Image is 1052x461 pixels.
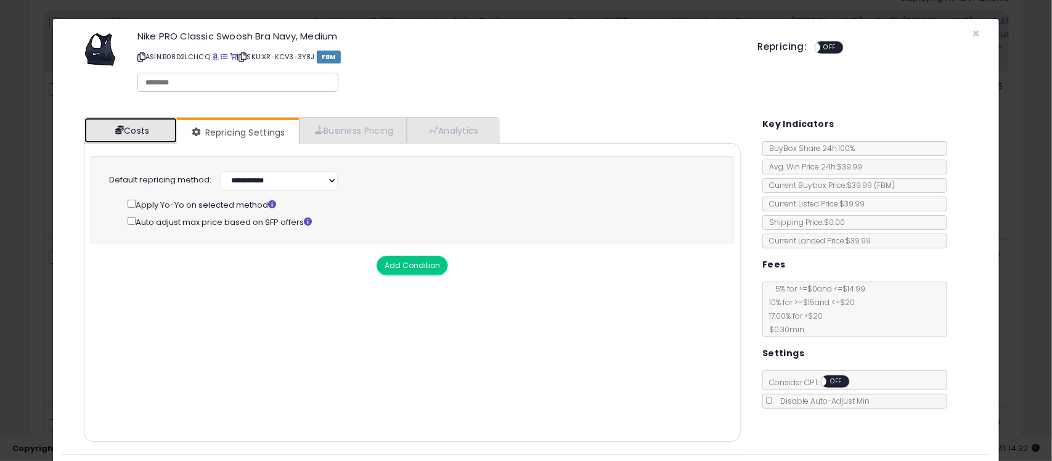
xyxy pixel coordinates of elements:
[762,257,786,272] h5: Fees
[221,52,228,62] a: All offer listings
[377,256,448,275] button: Add Condition
[847,180,895,190] span: $39.99
[763,377,866,388] span: Consider CPT:
[762,346,804,361] h5: Settings
[109,174,211,186] label: Default repricing method:
[874,180,895,190] span: ( FBM )
[762,116,834,132] h5: Key Indicators
[826,377,846,387] span: OFF
[407,118,498,143] a: Analytics
[763,297,855,308] span: 10 % for >= $15 and <= $20
[763,161,862,172] span: Avg. Win Price 24h: $39.99
[763,311,823,321] span: 17.00 % for > $20
[230,52,237,62] a: Your listing only
[137,31,740,41] h3: Nike PRO Classic Swoosh Bra Navy, Medium
[820,43,840,53] span: OFF
[763,324,804,335] span: $0.30 min
[763,217,845,227] span: Shipping Price: $0.00
[177,120,298,145] a: Repricing Settings
[774,396,870,406] span: Disable Auto-Adjust Min
[299,118,407,143] a: Business Pricing
[763,235,871,246] span: Current Landed Price: $39.99
[84,31,116,68] img: 314-UNF3M4L._SL60_.jpg
[137,47,740,67] p: ASIN: B08D2LCHCQ | SKU: XR-KCV3-3Y8J
[128,214,716,229] div: Auto adjust max price based on SFP offers
[317,51,341,63] span: FBM
[763,180,895,190] span: Current Buybox Price:
[769,284,865,294] span: 5 % for >= $0 and <= $14.99
[763,198,865,209] span: Current Listed Price: $39.99
[128,197,716,211] div: Apply Yo-Yo on selected method
[758,42,807,52] h5: Repricing:
[972,25,981,43] span: ×
[84,118,177,143] a: Costs
[212,52,219,62] a: BuyBox page
[763,143,855,153] span: BuyBox Share 24h: 100%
